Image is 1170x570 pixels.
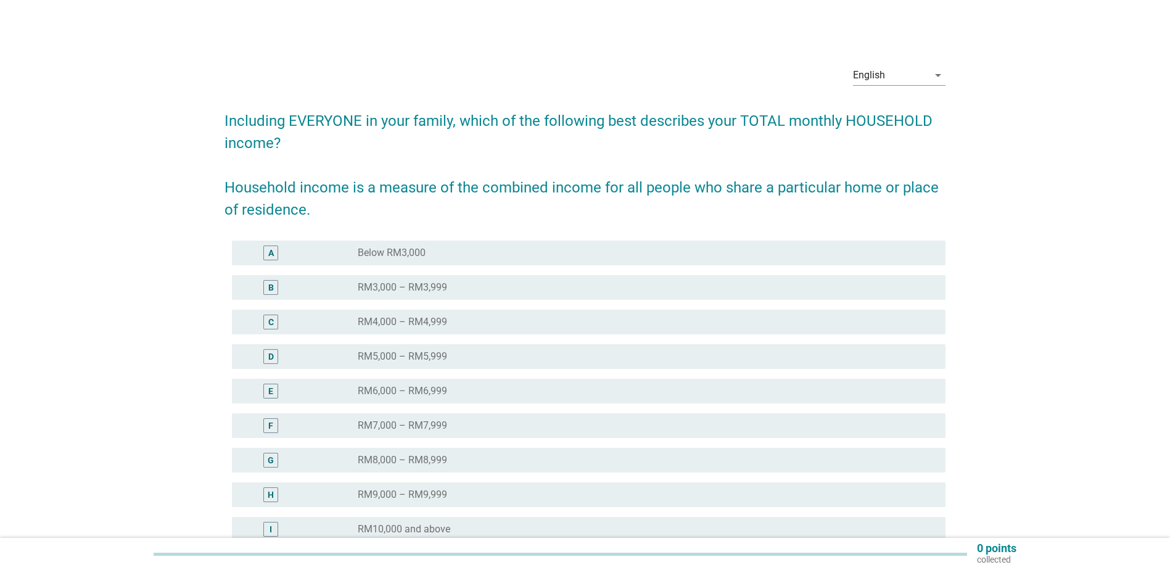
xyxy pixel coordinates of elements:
[977,543,1016,554] p: 0 points
[358,419,447,432] label: RM7,000 – RM7,999
[268,350,274,363] div: D
[225,97,945,221] h2: Including EVERYONE in your family, which of the following best describes your TOTAL monthly HOUSE...
[268,316,274,329] div: C
[268,454,274,467] div: G
[358,281,447,294] label: RM3,000 – RM3,999
[977,554,1016,565] p: collected
[358,247,426,259] label: Below RM3,000
[358,489,447,501] label: RM9,000 – RM9,999
[358,316,447,328] label: RM4,000 – RM4,999
[268,281,274,294] div: B
[358,350,447,363] label: RM5,000 – RM5,999
[268,489,274,502] div: H
[358,523,450,535] label: RM10,000 and above
[268,419,273,432] div: F
[270,523,272,536] div: I
[358,454,447,466] label: RM8,000 – RM8,999
[358,385,447,397] label: RM6,000 – RM6,999
[853,70,885,81] div: English
[268,247,274,260] div: A
[931,68,945,83] i: arrow_drop_down
[268,385,273,398] div: E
